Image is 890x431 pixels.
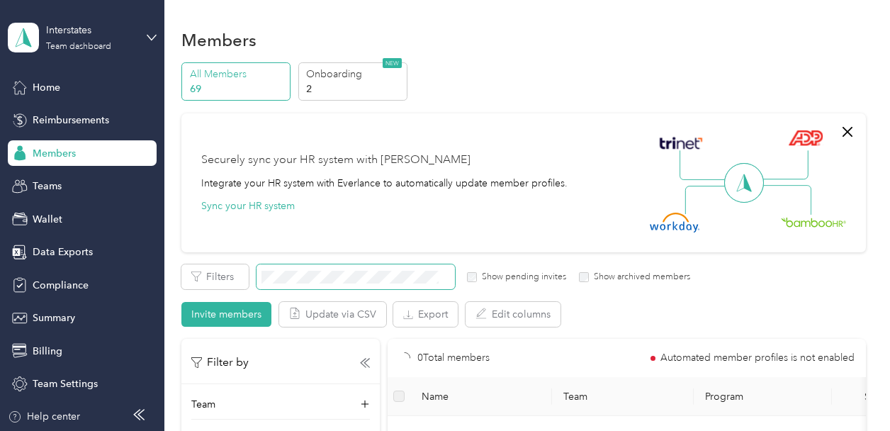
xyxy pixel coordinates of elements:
img: ADP [788,130,823,146]
button: Help center [8,409,80,424]
p: Team [191,397,215,412]
p: 2 [306,82,402,96]
img: Line Right Down [762,185,811,216]
img: BambooHR [781,217,846,227]
th: Team [552,377,694,416]
button: Edit columns [466,302,561,327]
button: Filters [181,264,249,289]
label: Show archived members [589,271,690,284]
div: Interstates [46,23,135,38]
p: Filter by [191,354,249,371]
span: Teams [33,179,62,194]
p: Onboarding [306,67,402,82]
th: Name [410,377,552,416]
img: Workday [650,213,699,233]
p: 0 Total members [417,350,490,366]
th: Program [694,377,832,416]
span: Wallet [33,212,62,227]
span: Billing [33,344,62,359]
div: Team dashboard [46,43,111,51]
span: Home [33,80,60,95]
p: 69 [190,82,286,96]
h1: Members [181,33,257,47]
button: Export [393,302,458,327]
span: Name [422,391,541,403]
img: Line Left Down [685,185,734,214]
span: NEW [383,58,402,68]
span: Team Settings [33,376,98,391]
span: Data Exports [33,245,93,259]
button: Invite members [181,302,271,327]
span: Members [33,146,76,161]
label: Show pending invites [477,271,566,284]
span: Automated member profiles is not enabled [660,353,855,363]
img: Line Right Up [759,150,809,180]
span: Reimbursements [33,113,109,128]
div: Integrate your HR system with Everlance to automatically update member profiles. [201,176,568,191]
button: Sync your HR system [201,198,295,213]
img: Trinet [656,133,706,153]
button: Update via CSV [279,302,386,327]
p: All Members [190,67,286,82]
div: Securely sync your HR system with [PERSON_NAME] [201,152,471,169]
iframe: Everlance-gr Chat Button Frame [811,352,890,431]
span: Compliance [33,278,89,293]
img: Line Left Up [680,150,729,181]
span: Summary [33,310,75,325]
